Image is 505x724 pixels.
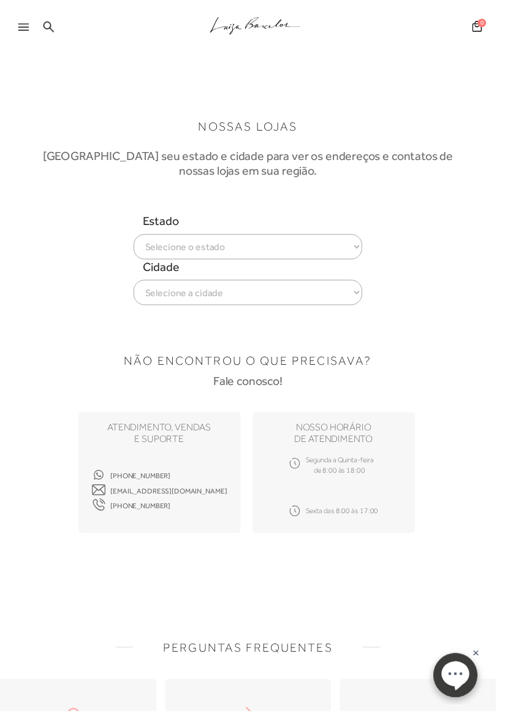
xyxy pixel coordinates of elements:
h1: NOSSAS LOJAS [202,121,303,136]
button: 0 [477,20,495,37]
span: [PHONE_NUMBER] [113,511,174,520]
span: [EMAIL_ADDRESS][DOMAIN_NAME] [113,496,232,505]
h3: Fale conosco! [218,381,288,395]
a: [EMAIL_ADDRESS][DOMAIN_NAME] [93,492,232,508]
span: Sexta das 8:00 às 17:00 [311,515,385,526]
h4: nosso horário de atendimento [300,429,380,454]
h3: [GEOGRAPHIC_DATA] seu estado e cidade para ver os endereços e contatos de nossas lojas em sua reg... [32,151,473,181]
span: Estado [136,218,369,232]
span: [PHONE_NUMBER] [113,481,174,489]
h1: PERGUNTAS FREQUENTES [166,652,339,667]
h4: ATENDIMENTO, VENDAS e suporte [110,429,215,454]
a: [PHONE_NUMBER] [93,477,174,492]
a: [PHONE_NUMBER] [93,508,174,523]
span: Cidade [136,264,369,279]
span: 0 [487,19,495,28]
span: Segunda a Quinta-feira de 8:00 às 18:00 [311,463,381,485]
h1: NÃO ENCONTROU O QUE PRECISAVA? [126,360,379,375]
